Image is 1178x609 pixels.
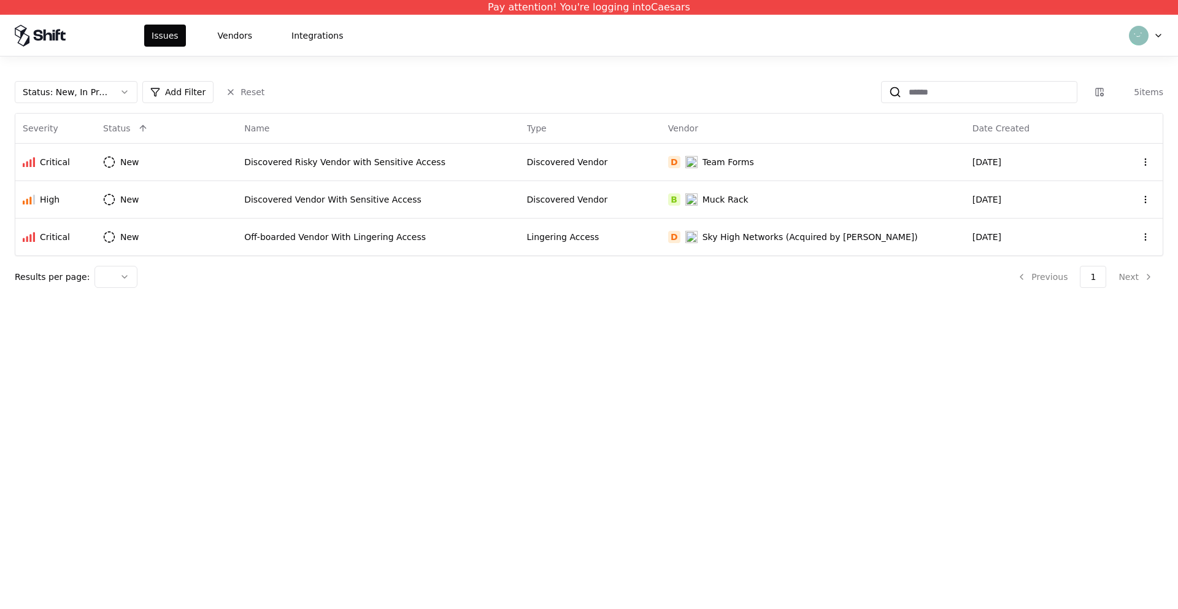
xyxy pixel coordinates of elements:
div: Name [244,122,269,134]
div: Critical [40,156,70,168]
div: [DATE] [972,156,1099,168]
div: Team Forms [703,156,754,168]
div: D [668,231,680,243]
button: New [103,151,161,173]
button: New [103,188,161,211]
div: New [120,231,139,243]
div: Sky High Networks (Acquired by [PERSON_NAME]) [703,231,918,243]
div: Critical [40,231,70,243]
div: Off-boarded Vendor With Lingering Access [244,231,512,243]
div: Date Created [972,122,1030,134]
div: Lingering Access [527,231,653,243]
div: New [120,193,139,206]
button: Vendors [210,25,260,47]
div: New [120,156,139,168]
div: Discovered Vendor [527,193,653,206]
button: Issues [144,25,186,47]
div: Type [527,122,547,134]
div: Discovered Vendor With Sensitive Access [244,193,512,206]
div: Status [103,122,131,134]
button: Add Filter [142,81,214,103]
div: Severity [23,122,58,134]
div: 5 items [1114,86,1163,98]
button: Integrations [284,25,350,47]
div: [DATE] [972,231,1099,243]
button: Reset [218,81,272,103]
div: D [668,156,680,168]
div: B [668,193,680,206]
div: Status : New, In Progress [23,86,110,98]
p: Results per page: [15,271,90,283]
div: High [40,193,60,206]
div: Vendor [668,122,698,134]
div: Discovered Vendor [527,156,653,168]
button: 1 [1080,266,1106,288]
div: [DATE] [972,193,1099,206]
img: Sky High Networks (Acquired by McAfee) [685,231,698,243]
nav: pagination [1007,266,1163,288]
img: Team Forms [685,156,698,168]
div: Muck Rack [703,193,749,206]
button: New [103,226,161,248]
img: Muck Rack [685,193,698,206]
div: Discovered Risky Vendor with Sensitive Access [244,156,512,168]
